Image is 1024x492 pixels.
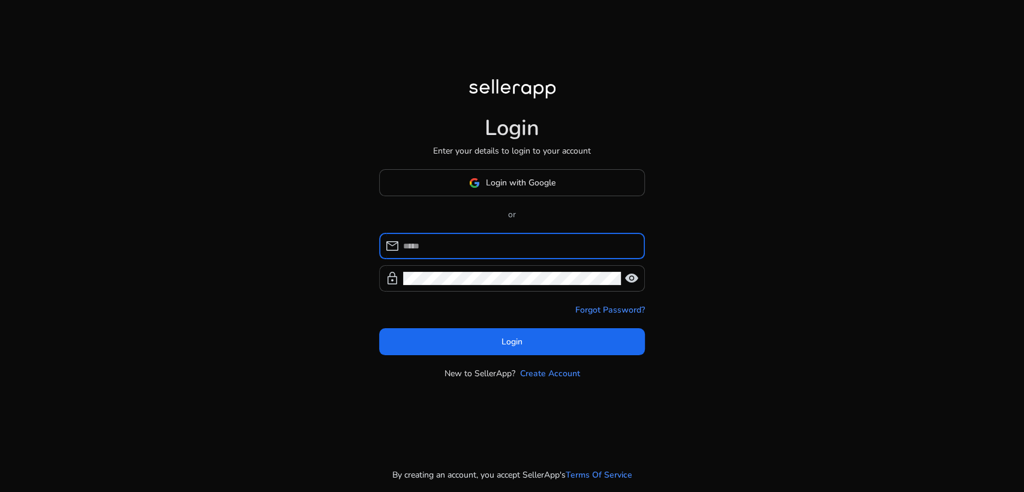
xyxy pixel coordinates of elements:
[379,169,645,196] button: Login with Google
[502,335,522,348] span: Login
[485,115,539,141] h1: Login
[566,469,632,481] a: Terms Of Service
[520,367,580,380] a: Create Account
[433,145,591,157] p: Enter your details to login to your account
[379,208,645,221] p: or
[486,176,555,189] span: Login with Google
[379,328,645,355] button: Login
[575,304,645,316] a: Forgot Password?
[385,239,400,253] span: mail
[624,271,639,286] span: visibility
[385,271,400,286] span: lock
[469,178,480,188] img: google-logo.svg
[445,367,515,380] p: New to SellerApp?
